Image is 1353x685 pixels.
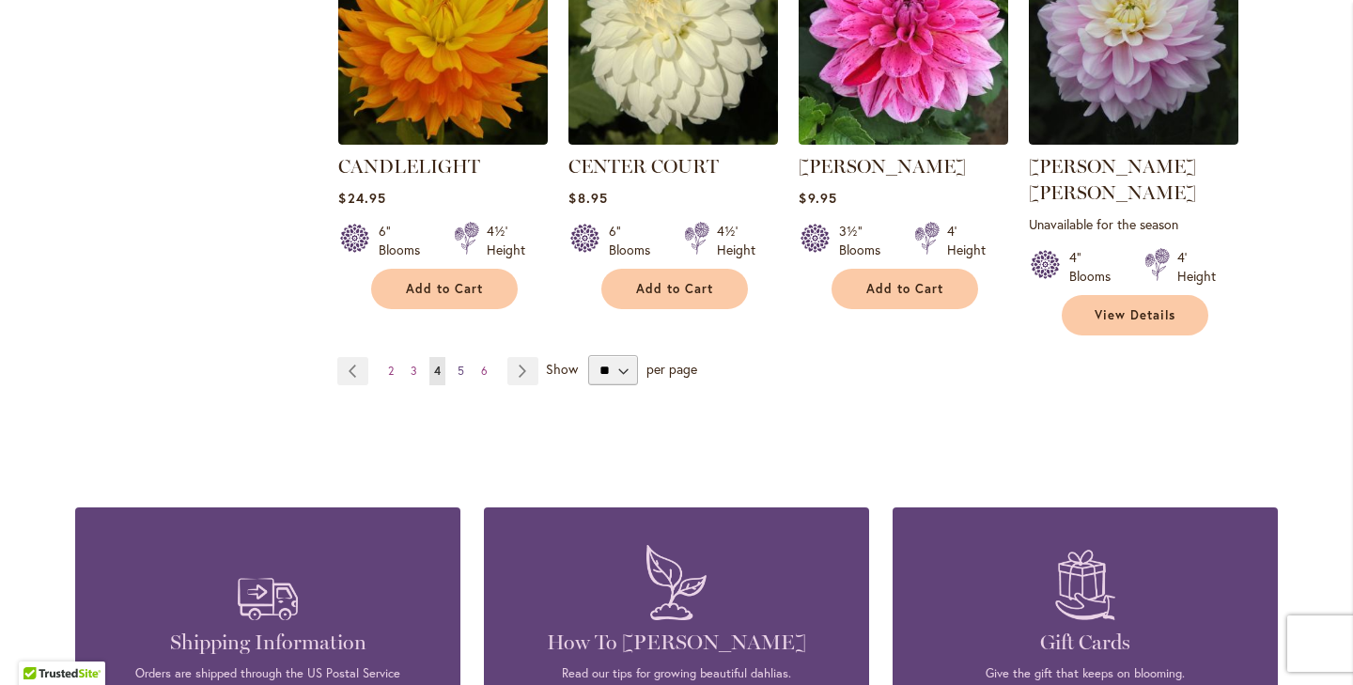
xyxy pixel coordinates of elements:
a: Charlotte Mae [1029,131,1238,148]
div: 6" Blooms [379,222,431,259]
div: 4½' Height [717,222,755,259]
span: 5 [458,364,464,378]
span: Add to Cart [866,281,943,297]
div: 4½' Height [487,222,525,259]
span: Add to Cart [406,281,483,297]
span: per page [646,360,697,378]
h4: Shipping Information [103,630,432,656]
div: 4' Height [1177,248,1216,286]
span: $8.95 [568,189,607,207]
p: Orders are shipped through the US Postal Service [103,665,432,682]
a: View Details [1062,295,1208,335]
span: 4 [434,364,441,378]
button: Add to Cart [832,269,978,309]
p: Unavailable for the season [1029,215,1238,233]
span: View Details [1095,307,1175,323]
a: 6 [476,357,492,385]
div: 6" Blooms [609,222,661,259]
div: 4' Height [947,222,986,259]
a: 5 [453,357,469,385]
span: Add to Cart [636,281,713,297]
a: [PERSON_NAME] [799,155,966,178]
h4: How To [PERSON_NAME] [512,630,841,656]
span: $24.95 [338,189,385,207]
span: 3 [411,364,417,378]
a: 3 [406,357,422,385]
span: 6 [481,364,488,378]
span: 2 [388,364,394,378]
a: CENTER COURT [568,155,719,178]
span: $9.95 [799,189,836,207]
div: 4" Blooms [1069,248,1122,286]
button: Add to Cart [601,269,748,309]
a: [PERSON_NAME] [PERSON_NAME] [1029,155,1196,204]
h4: Gift Cards [921,630,1250,656]
a: CANDLELIGHT [338,155,480,178]
a: CHA CHING [799,131,1008,148]
iframe: Launch Accessibility Center [14,618,67,671]
div: 3½" Blooms [839,222,892,259]
p: Read our tips for growing beautiful dahlias. [512,665,841,682]
span: Show [546,360,578,378]
p: Give the gift that keeps on blooming. [921,665,1250,682]
a: 2 [383,357,398,385]
a: CANDLELIGHT [338,131,548,148]
button: Add to Cart [371,269,518,309]
a: CENTER COURT [568,131,778,148]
